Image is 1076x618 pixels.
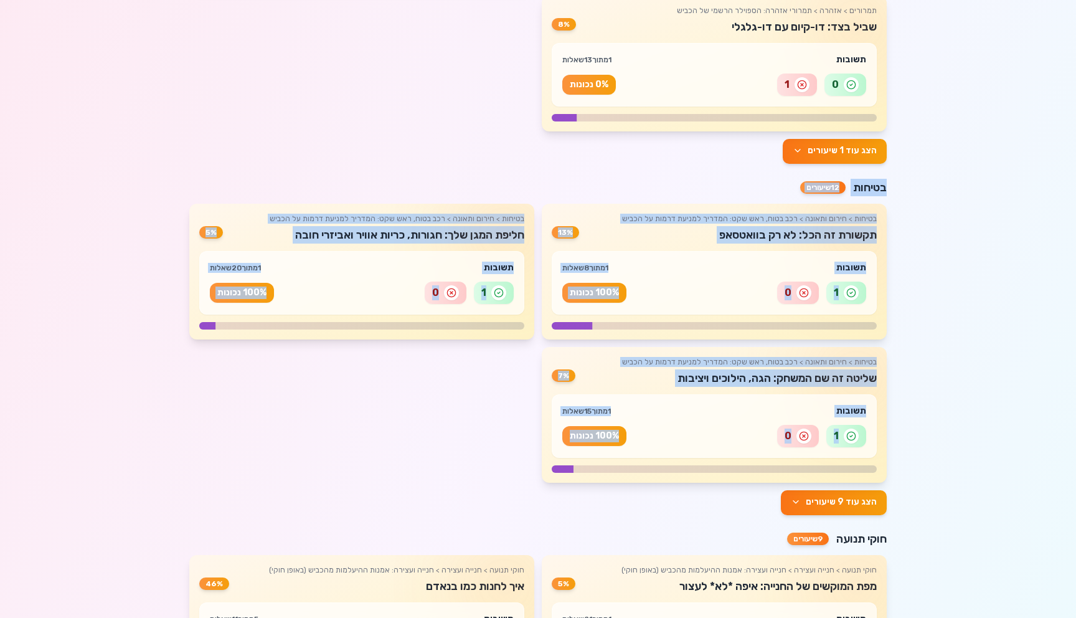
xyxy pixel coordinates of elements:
[481,285,486,300] span: 1
[853,179,887,196] span: בטיחות
[575,369,877,387] h4: שליטה זה שם המשחק: הגה, הילוכים ויציבות
[562,283,626,303] div: 100 % נכונות
[836,405,866,417] span: תשובות
[562,406,611,416] span: 1 מתוך 15 שאלות
[579,226,877,244] h4: תקשורת זה הכל: לא רק בוואטסאפ
[229,578,524,595] h4: איך לחנות כמו בנאדם
[785,77,790,92] span: 1
[575,578,877,595] h4: מפת המוקשים של החנייה: איפה *לא* לעצור
[562,263,608,273] span: 1 מתוך 8 שאלות
[834,429,839,444] span: 1
[552,214,877,224] p: בטיחות > חירום ותאונה > רכב בטוח, ראש שקט: המדריך למניעת דרמות על הכביש
[199,578,229,590] div: 46 %
[836,262,866,274] span: תשובות
[552,578,575,590] div: 5 %
[562,55,611,65] span: 1 מתוך 13 שאלות
[562,75,616,95] div: 0 % נכונות
[432,285,439,300] span: 0
[199,226,223,239] div: 5 %
[785,285,791,300] span: 0
[834,285,839,300] span: 1
[781,490,887,515] button: הצג עוד 9 שיעורים
[552,565,877,575] p: חוקי תנועה > חנייה ועצירה > חנייה ועצירה: אמנות ההיעלמות מהכביש (באופן חוקי)
[576,18,877,36] h4: שביל בצד: דו-קיום עם דו-גלגלי
[800,181,846,194] div: 12 שיעורים
[832,77,839,92] span: 0
[552,18,576,31] div: 8 %
[836,530,887,548] span: חוקי תנועה
[484,262,514,274] span: תשובות
[793,145,877,157] span: הצג עוד 1 שיעורים
[552,226,579,239] div: 13 %
[562,426,626,446] div: 100 % נכונות
[210,263,261,273] span: 1 מתוך 20 שאלות
[210,283,274,303] div: 100 % נכונות
[552,369,575,382] div: 7 %
[223,226,524,244] h4: חליפת המגן שלך: חגורות, כריות אוויר ואביזרי חובה
[787,533,829,545] div: 9 שיעורים
[836,54,866,66] span: תשובות
[785,429,791,444] span: 0
[552,357,877,367] p: בטיחות > חירום ותאונה > רכב בטוח, ראש שקט: המדריך למניעת דרמות על הכביש
[783,139,887,164] button: הצג עוד 1 שיעורים
[552,6,877,16] p: תמרורים > אזהרה > תמרורי אזהרה: הספוילר הרשמי של הכביש
[791,496,877,508] span: הצג עוד 9 שיעורים
[199,565,524,575] p: חוקי תנועה > חנייה ועצירה > חנייה ועצירה: אמנות ההיעלמות מהכביש (באופן חוקי)
[199,214,524,224] p: בטיחות > חירום ותאונה > רכב בטוח, ראש שקט: המדריך למניעת דרמות על הכביש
